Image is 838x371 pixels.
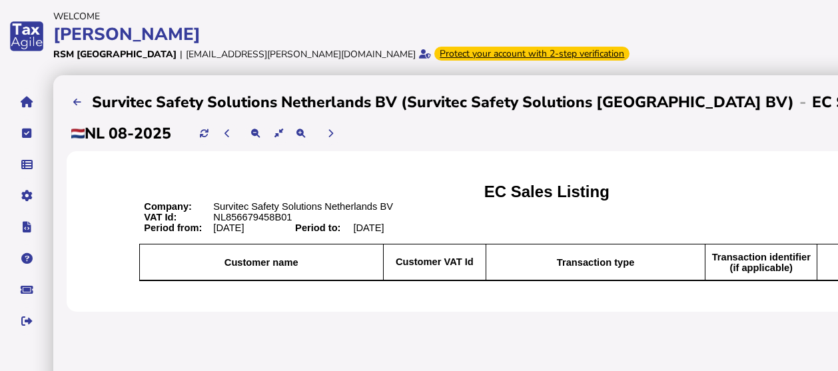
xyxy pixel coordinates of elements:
[13,307,41,335] button: Sign out
[13,119,41,147] button: Tasks
[320,123,342,145] button: Next period
[180,48,183,61] div: |
[353,222,384,233] span: [DATE]
[186,48,416,61] div: [EMAIL_ADDRESS][PERSON_NAME][DOMAIN_NAME]
[216,123,238,145] button: Previous period
[67,91,89,113] button: Filings list - by month
[213,222,244,233] span: [DATE]
[295,222,340,233] b: Period to:
[213,201,393,212] span: Survitec Safety Solutions Netherlands BV
[712,252,811,273] b: Transaction identifier (if applicable)
[144,212,177,222] b: VAT Id:
[13,244,41,272] button: Help pages
[92,92,794,113] h2: Survitec Safety Solutions Netherlands BV (Survitec Safety Solutions [GEOGRAPHIC_DATA] BV)
[484,183,610,200] span: EC Sales Listing
[21,165,33,165] i: Data manager
[13,213,41,241] button: Developer hub links
[396,256,474,267] b: Customer VAT Id
[13,276,41,304] button: Raise a support ticket
[290,123,312,145] button: Make the return view larger
[71,123,171,144] h2: NL 08-2025
[53,23,665,46] div: [PERSON_NAME]
[144,201,192,212] b: Company:
[419,49,431,59] i: Email verified
[71,129,85,139] img: nl.png
[434,47,629,61] div: From Oct 1, 2025, 2-step verification will be required to login. Set it up now...
[53,48,177,61] div: RSM [GEOGRAPHIC_DATA]
[213,212,292,222] span: NL856679458B01
[53,10,665,23] div: Welcome
[193,123,215,145] button: Refresh data for current period
[144,222,202,233] b: Period from:
[13,88,41,116] button: Home
[557,257,634,268] span: Transaction type
[224,257,298,268] b: Customer name
[268,123,290,145] button: Reset the return view
[245,123,267,145] button: Make the return view smaller
[13,151,41,179] button: Data manager
[794,91,812,113] div: -
[13,182,41,210] button: Manage settings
